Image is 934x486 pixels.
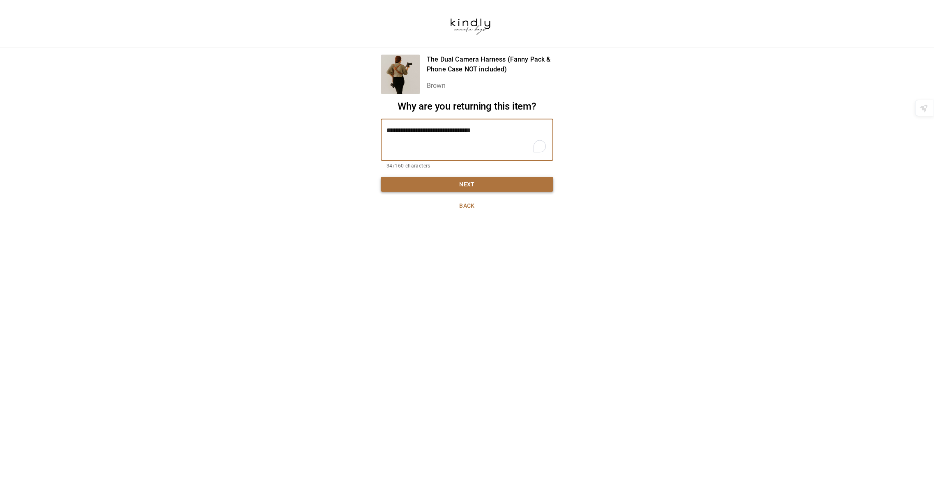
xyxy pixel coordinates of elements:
textarea: To enrich screen reader interactions, please activate Accessibility in Grammarly extension settings [386,126,548,154]
h2: Why are you returning this item? [381,101,553,112]
button: Next [381,177,553,192]
p: The Dual Camera Harness (Fanny Pack & Phone Case NOT included) [427,55,553,74]
img: kindlycamerabags.myshopify.com-b37650f6-6cf4-42a0-a808-989f93ebecdf [439,6,502,41]
p: 34/160 characters [386,162,548,170]
p: Brown [427,81,553,91]
button: Back [381,198,553,213]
